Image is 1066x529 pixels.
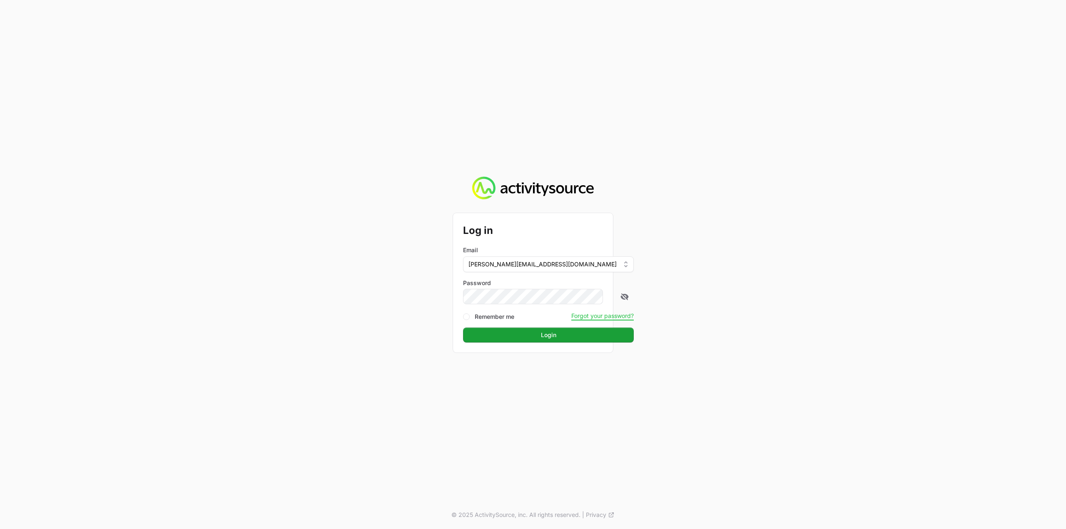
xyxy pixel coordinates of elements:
label: Password [463,279,634,287]
img: Activity Source [472,176,593,200]
a: Privacy [586,511,615,519]
label: Email [463,246,478,254]
span: Login [468,330,629,340]
label: Remember me [475,313,514,321]
span: | [582,511,584,519]
p: © 2025 ActivitySource, inc. All rights reserved. [451,511,580,519]
span: [PERSON_NAME][EMAIL_ADDRESS][DOMAIN_NAME] [468,260,617,268]
button: Login [463,328,634,343]
button: Forgot your password? [571,312,634,320]
button: [PERSON_NAME][EMAIL_ADDRESS][DOMAIN_NAME] [463,256,634,272]
h2: Log in [463,223,634,238]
